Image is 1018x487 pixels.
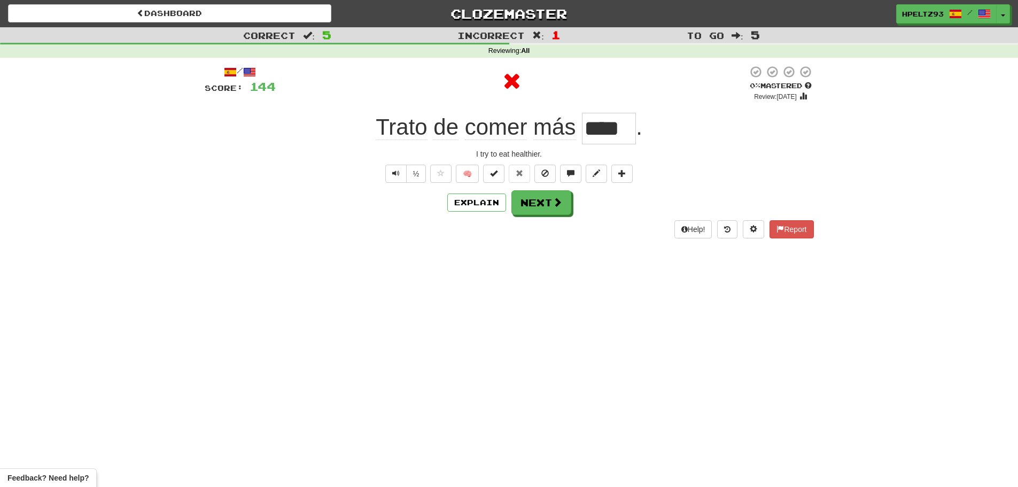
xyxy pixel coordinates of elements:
[483,165,504,183] button: Set this sentence to 100% Mastered (alt+m)
[457,30,525,41] span: Incorrect
[521,47,530,55] strong: All
[205,149,814,159] div: I try to eat healthier.
[447,194,506,212] button: Explain
[8,4,331,22] a: Dashboard
[303,31,315,40] span: :
[533,114,576,140] span: más
[717,220,737,238] button: Round history (alt+y)
[347,4,671,23] a: Clozemaster
[754,93,797,101] small: Review: [DATE]
[748,81,814,91] div: Mastered
[532,31,544,40] span: :
[534,165,556,183] button: Ignore sentence (alt+i)
[611,165,633,183] button: Add to collection (alt+a)
[902,9,944,19] span: HPeltz93
[433,114,459,140] span: de
[456,165,479,183] button: 🧠
[7,473,89,483] span: Open feedback widget
[465,114,527,140] span: comer
[896,4,997,24] a: HPeltz93 /
[509,165,530,183] button: Reset to 0% Mastered (alt+r)
[750,81,760,90] span: 0 %
[205,65,276,79] div: /
[406,165,426,183] button: ½
[551,28,561,41] span: 1
[385,165,407,183] button: Play sentence audio (ctl+space)
[967,9,973,16] span: /
[205,83,243,92] span: Score:
[732,31,743,40] span: :
[383,165,426,183] div: Text-to-speech controls
[687,30,724,41] span: To go
[586,165,607,183] button: Edit sentence (alt+d)
[770,220,813,238] button: Report
[674,220,712,238] button: Help!
[376,114,427,140] span: Trato
[751,28,760,41] span: 5
[250,80,276,93] span: 144
[511,190,571,215] button: Next
[322,28,331,41] span: 5
[636,114,642,140] span: .
[243,30,296,41] span: Correct
[560,165,581,183] button: Discuss sentence (alt+u)
[430,165,452,183] button: Favorite sentence (alt+f)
